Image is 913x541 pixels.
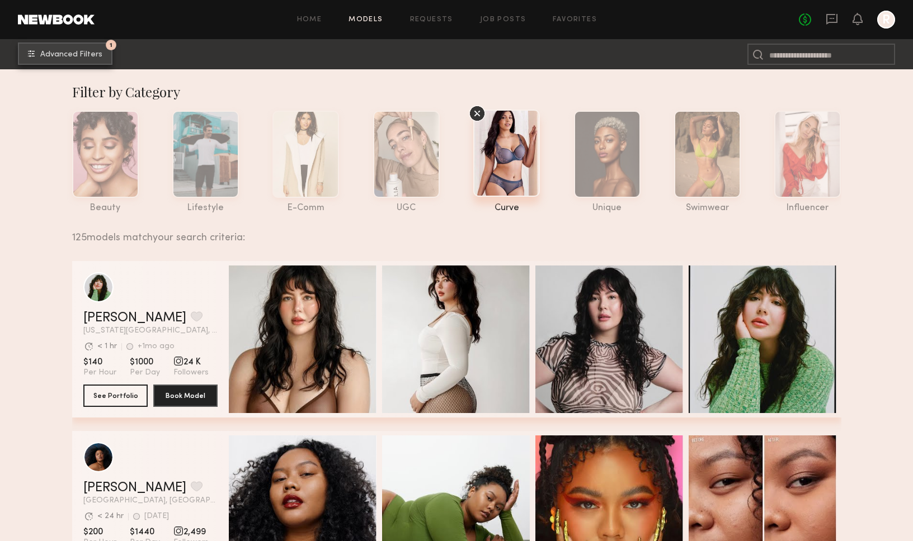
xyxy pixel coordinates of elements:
button: 1Advanced Filters [18,42,112,65]
div: influencer [774,203,841,213]
a: Job Posts [480,16,526,23]
span: Advanced Filters [40,51,102,59]
div: lifestyle [172,203,239,213]
span: [US_STATE][GEOGRAPHIC_DATA], [GEOGRAPHIC_DATA] [83,327,218,335]
a: Models [349,16,383,23]
span: $1440 [130,526,160,538]
div: e-comm [272,203,339,213]
div: [DATE] [144,512,169,520]
div: curve [473,203,540,213]
span: 2,499 [173,526,209,538]
div: +1mo ago [138,343,175,350]
span: $200 [83,526,116,538]
div: Filter by Category [72,83,841,101]
span: [GEOGRAPHIC_DATA], [GEOGRAPHIC_DATA] [83,497,218,505]
div: swimwear [674,203,741,213]
a: R [877,11,895,29]
div: beauty [72,203,139,213]
div: < 24 hr [97,512,124,520]
div: < 1 hr [97,343,117,350]
span: Per Day [130,368,160,378]
span: 1 [110,42,112,48]
span: $1000 [130,357,160,368]
button: See Portfolio [83,385,148,407]
button: Book Model [153,385,218,407]
a: [PERSON_NAME] [83,481,186,495]
div: UGC [373,203,440,213]
a: Favorites [553,16,597,23]
span: Followers [173,368,209,378]
span: Per Hour [83,368,116,378]
span: 24 K [173,357,209,368]
a: Home [297,16,322,23]
a: [PERSON_NAME] [83,311,186,325]
a: Requests [410,16,453,23]
span: $140 [83,357,116,368]
div: unique [574,203,641,213]
div: 125 models match your search criteria: [72,220,832,243]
